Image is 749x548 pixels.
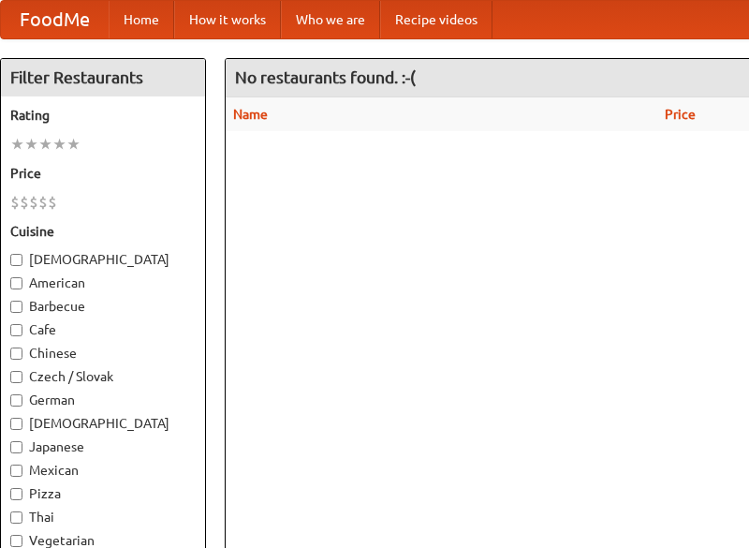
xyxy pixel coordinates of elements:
label: Chinese [10,344,196,363]
li: ★ [38,134,52,155]
h5: Price [10,164,196,183]
input: Chinese [10,348,22,360]
label: [DEMOGRAPHIC_DATA] [10,250,196,269]
label: Japanese [10,437,196,456]
input: German [10,394,22,407]
input: Mexican [10,465,22,477]
label: Cafe [10,320,196,339]
li: $ [29,192,38,213]
input: Barbecue [10,301,22,313]
label: Pizza [10,484,196,503]
label: Thai [10,508,196,526]
li: ★ [66,134,81,155]
h5: Cuisine [10,222,196,241]
a: Home [109,1,174,38]
input: Thai [10,511,22,524]
li: ★ [52,134,66,155]
input: American [10,277,22,289]
a: Price [665,107,696,122]
li: ★ [10,134,24,155]
li: $ [20,192,29,213]
a: Name [233,107,268,122]
label: Mexican [10,461,196,480]
input: Vegetarian [10,535,22,547]
input: [DEMOGRAPHIC_DATA] [10,254,22,266]
li: $ [10,192,20,213]
a: Recipe videos [380,1,492,38]
label: American [10,274,196,292]
input: [DEMOGRAPHIC_DATA] [10,418,22,430]
input: Japanese [10,441,22,453]
a: Who we are [281,1,380,38]
h5: Rating [10,106,196,125]
label: Barbecue [10,297,196,316]
input: Czech / Slovak [10,371,22,383]
input: Pizza [10,488,22,500]
a: How it works [174,1,281,38]
li: ★ [24,134,38,155]
a: FoodMe [1,1,109,38]
li: $ [38,192,48,213]
label: [DEMOGRAPHIC_DATA] [10,414,196,433]
ng-pluralize: No restaurants found. :-( [235,68,416,86]
li: $ [48,192,57,213]
input: Cafe [10,324,22,336]
label: Czech / Slovak [10,367,196,386]
h4: Filter Restaurants [1,59,205,96]
label: German [10,391,196,409]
